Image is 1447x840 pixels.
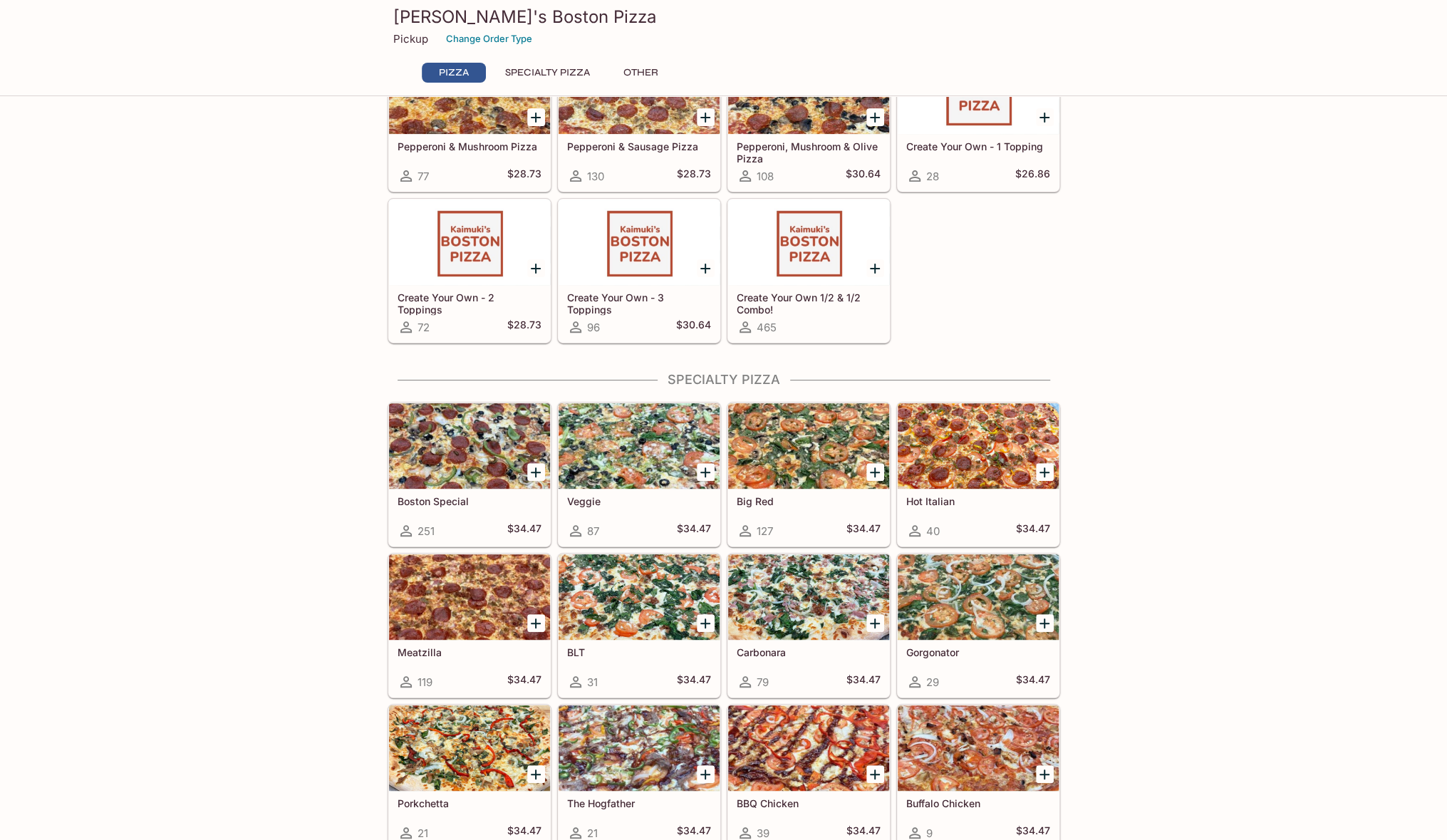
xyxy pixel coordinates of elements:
[527,765,545,783] button: Add Porkchetta
[926,675,939,689] span: 29
[737,140,881,164] h5: Pepperoni, Mushroom & Olive Pizza
[507,673,541,690] h5: $34.47
[527,259,545,277] button: Add Create Your Own - 2 Toppings
[1015,167,1050,185] h5: $26.86
[846,673,881,690] h5: $34.47
[728,554,889,640] div: Carbonara
[898,705,1059,791] div: Buffalo Chicken
[846,167,881,185] h5: $30.64
[728,199,889,285] div: Create Your Own 1/2 & 1/2 Combo!
[398,646,541,658] h5: Meatzilla
[398,797,541,809] h5: Porkchetta
[417,675,432,689] span: 119
[697,108,715,126] button: Add Pepperoni & Sausage Pizza
[567,646,711,658] h5: BLT
[727,554,890,698] a: Carbonara79$34.47
[389,403,550,489] div: Boston Special
[388,403,551,546] a: Boston Special251$34.47
[587,826,598,840] span: 21
[388,554,551,698] a: Meatzilla119$34.47
[417,321,430,334] span: 72
[507,522,541,539] h5: $34.47
[728,705,889,791] div: BBQ Chicken
[398,495,541,507] h5: Boston Special
[697,463,715,481] button: Add Veggie
[727,48,890,192] a: Pepperoni, Mushroom & Olive Pizza108$30.64
[559,554,720,640] div: BLT
[417,826,428,840] span: 21
[737,495,881,507] h5: Big Red
[440,28,539,50] button: Change Order Type
[527,463,545,481] button: Add Boston Special
[558,48,720,192] a: Pepperoni & Sausage Pizza130$28.73
[609,63,673,83] button: Other
[393,6,1054,28] h3: [PERSON_NAME]'s Boston Pizza
[866,463,884,481] button: Add Big Red
[1036,108,1054,126] button: Add Create Your Own - 1 Topping
[926,524,940,538] span: 40
[558,554,720,698] a: BLT31$34.47
[1036,765,1054,783] button: Add Buffalo Chicken
[1016,673,1050,690] h5: $34.47
[417,170,429,183] span: 77
[676,318,711,336] h5: $30.64
[926,826,933,840] span: 9
[737,291,881,315] h5: Create Your Own 1/2 & 1/2 Combo!
[389,48,550,134] div: Pepperoni & Mushroom Pizza
[677,673,711,690] h5: $34.47
[558,403,720,546] a: Veggie87$34.47
[587,170,604,183] span: 130
[926,170,939,183] span: 28
[507,318,541,336] h5: $28.73
[898,48,1059,134] div: Create Your Own - 1 Topping
[866,614,884,632] button: Add Carbonara
[697,765,715,783] button: Add The Hogfather
[906,495,1050,507] h5: Hot Italian
[898,403,1059,489] div: Hot Italian
[757,321,777,334] span: 465
[677,522,711,539] h5: $34.47
[866,765,884,783] button: Add BBQ Chicken
[389,554,550,640] div: Meatzilla
[559,48,720,134] div: Pepperoni & Sausage Pizza
[898,554,1059,640] div: Gorgonator
[846,522,881,539] h5: $34.47
[866,259,884,277] button: Add Create Your Own 1/2 & 1/2 Combo!
[558,199,720,343] a: Create Your Own - 3 Toppings96$30.64
[697,259,715,277] button: Add Create Your Own - 3 Toppings
[728,48,889,134] div: Pepperoni, Mushroom & Olive Pizza
[897,48,1059,192] a: Create Your Own - 1 Topping28$26.86
[587,675,598,689] span: 31
[906,797,1050,809] h5: Buffalo Chicken
[389,199,550,285] div: Create Your Own - 2 Toppings
[757,826,769,840] span: 39
[757,524,773,538] span: 127
[559,705,720,791] div: The Hogfather
[393,32,428,46] p: Pickup
[587,321,600,334] span: 96
[906,140,1050,152] h5: Create Your Own - 1 Topping
[388,372,1060,388] h4: Specialty Pizza
[728,403,889,489] div: Big Red
[757,170,774,183] span: 108
[389,705,550,791] div: Porkchetta
[697,614,715,632] button: Add BLT
[727,199,890,343] a: Create Your Own 1/2 & 1/2 Combo!465
[567,291,711,315] h5: Create Your Own - 3 Toppings
[559,199,720,285] div: Create Your Own - 3 Toppings
[1036,614,1054,632] button: Add Gorgonator
[906,646,1050,658] h5: Gorgonator
[388,199,551,343] a: Create Your Own - 2 Toppings72$28.73
[1036,463,1054,481] button: Add Hot Italian
[417,524,435,538] span: 251
[559,403,720,489] div: Veggie
[398,291,541,315] h5: Create Your Own - 2 Toppings
[527,614,545,632] button: Add Meatzilla
[567,797,711,809] h5: The Hogfather
[497,63,598,83] button: Specialty Pizza
[1016,522,1050,539] h5: $34.47
[398,140,541,152] h5: Pepperoni & Mushroom Pizza
[737,646,881,658] h5: Carbonara
[757,675,769,689] span: 79
[897,403,1059,546] a: Hot Italian40$34.47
